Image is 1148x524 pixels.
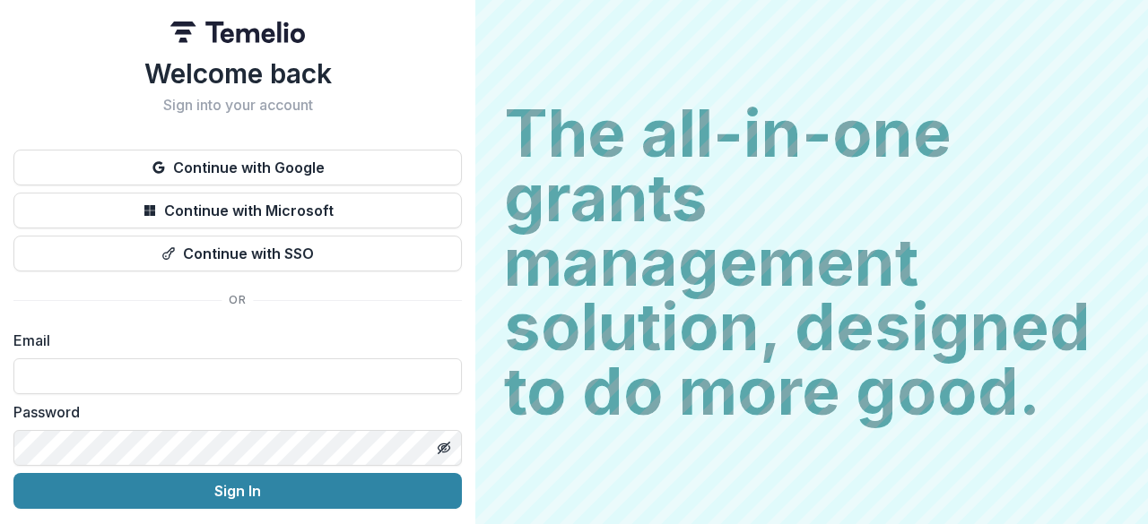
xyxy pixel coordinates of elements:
[13,193,462,228] button: Continue with Microsoft
[430,434,458,462] button: Toggle password visibility
[13,236,462,271] button: Continue with SSO
[170,21,305,43] img: Temelio
[13,150,462,185] button: Continue with Google
[13,401,451,423] label: Password
[13,473,462,509] button: Sign In
[13,97,462,114] h2: Sign into your account
[13,57,462,90] h1: Welcome back
[13,330,451,351] label: Email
